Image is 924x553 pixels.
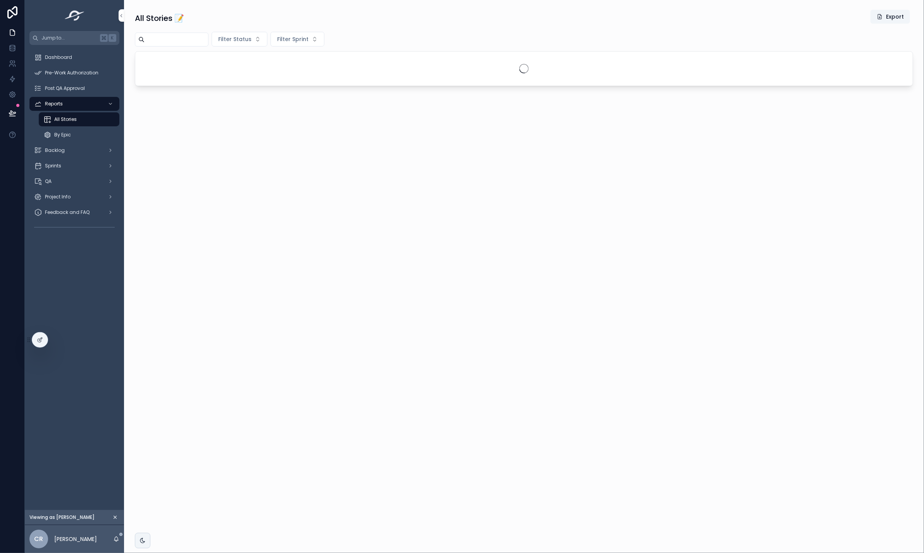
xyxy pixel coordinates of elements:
span: All Stories [54,116,77,122]
iframe: Spotlight [1,37,15,51]
a: QA [29,174,119,188]
a: Post QA Approval [29,81,119,95]
span: Filter Sprint [277,35,309,43]
button: Export [871,10,910,24]
a: Sprints [29,159,119,173]
span: Sprints [45,163,61,169]
div: scrollable content [25,45,124,243]
span: Jump to... [41,35,97,41]
button: Select Button [212,32,267,47]
img: App logo [62,9,87,22]
span: Filter Status [218,35,252,43]
a: Pre-Work Authorization [29,66,119,80]
span: Feedback and FAQ [45,209,90,215]
p: [PERSON_NAME] [54,535,97,543]
a: Project Info [29,190,119,204]
a: Reports [29,97,119,111]
span: Pre-Work Authorization [45,70,98,76]
span: CR [34,534,43,544]
span: Dashboard [45,54,72,60]
a: Feedback and FAQ [29,205,119,219]
span: Reports [45,101,63,107]
span: Project Info [45,194,71,200]
span: K [109,35,115,41]
span: Post QA Approval [45,85,85,91]
a: Dashboard [29,50,119,64]
a: By Epic [39,128,119,142]
h1: All Stories 📝 [135,13,184,24]
a: All Stories [39,112,119,126]
span: QA [45,178,52,184]
span: By Epic [54,132,71,138]
button: Jump to...K [29,31,119,45]
a: Backlog [29,143,119,157]
span: Viewing as [PERSON_NAME] [29,514,95,520]
button: Select Button [271,32,324,47]
span: Backlog [45,147,65,153]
